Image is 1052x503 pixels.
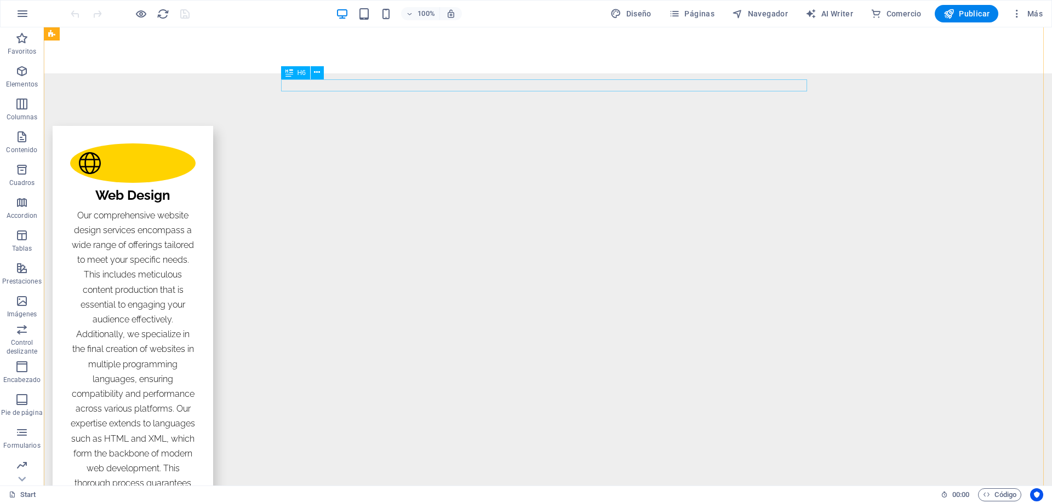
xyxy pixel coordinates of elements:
[983,488,1016,501] span: Código
[952,488,969,501] span: 00 00
[978,488,1021,501] button: Código
[3,375,41,384] p: Encabezado
[606,5,656,22] button: Diseño
[134,7,147,20] button: Haz clic para salir del modo de previsualización y seguir editando
[12,244,32,253] p: Tablas
[401,7,440,20] button: 100%
[157,8,169,20] i: Volver a cargar página
[2,277,41,286] p: Prestaciones
[6,80,38,89] p: Elementos
[7,211,37,220] p: Accordion
[156,7,169,20] button: reload
[669,8,714,19] span: Páginas
[7,310,37,319] p: Imágenes
[1007,5,1047,22] button: Más
[1030,488,1043,501] button: Usercentrics
[728,5,792,22] button: Navegador
[935,5,999,22] button: Publicar
[3,441,40,450] p: Formularios
[871,8,922,19] span: Comercio
[805,8,853,19] span: AI Writer
[6,146,37,154] p: Contenido
[960,490,962,499] span: :
[418,7,435,20] h6: 100%
[801,5,857,22] button: AI Writer
[1011,8,1043,19] span: Más
[1,408,42,417] p: Pie de página
[941,488,970,501] h6: Tiempo de la sesión
[446,9,456,19] i: Al redimensionar, ajustar el nivel de zoom automáticamente para ajustarse al dispositivo elegido.
[9,488,36,501] a: Haz clic para cancelar la selección y doble clic para abrir páginas
[7,113,38,122] p: Columnas
[866,5,926,22] button: Comercio
[665,5,719,22] button: Páginas
[9,178,35,187] p: Cuadros
[610,8,651,19] span: Diseño
[732,8,788,19] span: Navegador
[944,8,990,19] span: Publicar
[8,47,36,56] p: Favoritos
[298,70,306,76] span: H6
